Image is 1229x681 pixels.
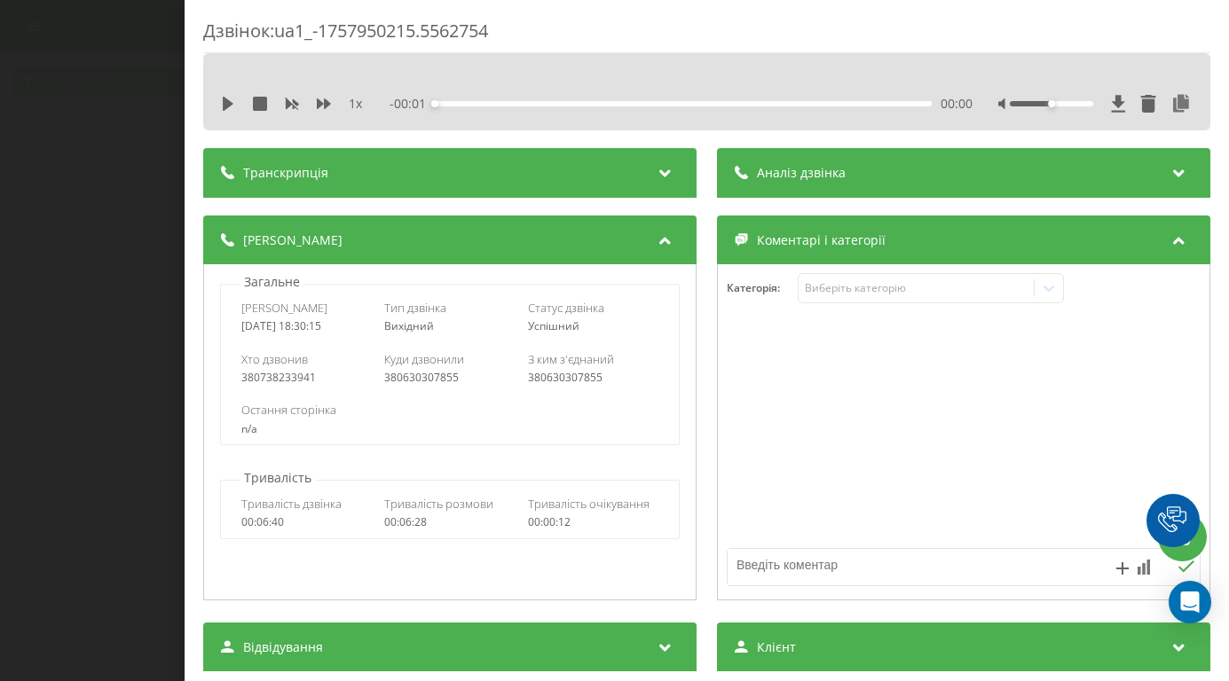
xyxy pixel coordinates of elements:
[241,372,373,384] div: 380738233941
[389,95,434,113] span: - 00:01
[940,95,972,113] span: 00:00
[384,516,516,528] div: 00:06:28
[349,95,362,113] span: 1 x
[241,402,336,418] span: Остання сторінка
[240,469,316,487] p: Тривалість
[243,638,323,656] span: Відвідування
[527,318,579,333] span: Успішний
[727,282,798,294] h4: Категорія :
[240,273,304,291] p: Загальне
[1048,100,1055,107] div: Accessibility label
[527,516,658,528] div: 00:00:12
[527,496,649,512] span: Тривалість очікування
[384,372,516,384] div: 380630307855
[527,372,658,384] div: 380630307855
[430,100,437,107] div: Accessibility label
[243,231,343,249] span: [PERSON_NAME]
[757,164,846,182] span: Аналіз дзвінка
[384,300,446,316] span: Тип дзвінка
[241,516,373,528] div: 00:06:40
[757,638,796,656] span: Клієнт
[805,281,1027,295] div: Виберіть категорію
[241,300,327,316] span: [PERSON_NAME]
[384,496,493,512] span: Тривалість розмови
[384,318,434,333] span: Вихідний
[241,423,658,435] div: n/a
[1169,581,1211,623] div: Open Intercom Messenger
[243,164,328,182] span: Транскрипція
[527,300,603,316] span: Статус дзвінка
[527,351,613,367] span: З ким з'єднаний
[241,351,308,367] span: Хто дзвонив
[384,351,464,367] span: Куди дзвонили
[241,496,342,512] span: Тривалість дзвінка
[241,320,373,333] div: [DATE] 18:30:15
[757,231,886,249] span: Коментарі і категорії
[203,19,1210,53] div: Дзвінок : ua1_-1757950215.5562754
